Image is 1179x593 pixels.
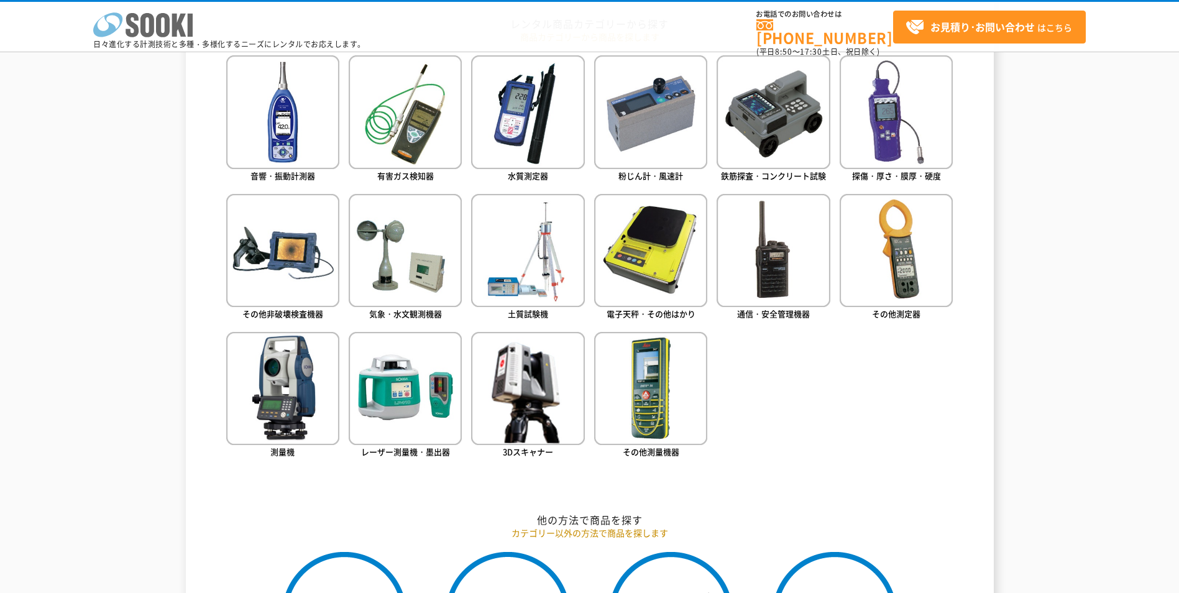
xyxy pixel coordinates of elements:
[349,332,462,445] img: レーザー測量機・墨出器
[226,55,339,168] img: 音響・振動計測器
[594,194,707,307] img: 電子天秤・その他はかり
[717,194,830,323] a: 通信・安全管理機器
[800,46,822,57] span: 17:30
[93,40,365,48] p: 日々進化する計測技術と多種・多様化するニーズにレンタルでお応えします。
[349,55,462,168] img: 有害ガス検知器
[756,19,893,45] a: [PHONE_NUMBER]
[840,194,953,307] img: その他測定器
[717,194,830,307] img: 通信・安全管理機器
[594,332,707,445] img: その他測量機器
[471,332,584,445] img: 3Dスキャナー
[737,308,810,319] span: 通信・安全管理機器
[270,446,295,457] span: 測量機
[840,55,953,184] a: 探傷・厚さ・膜厚・硬度
[471,194,584,307] img: 土質試験機
[349,55,462,184] a: 有害ガス検知器
[721,170,826,182] span: 鉄筋探査・コンクリート試験
[594,55,707,184] a: 粉じん計・風速計
[226,194,339,323] a: その他非破壊検査機器
[377,170,434,182] span: 有害ガス検知器
[906,18,1072,37] span: はこちら
[471,332,584,461] a: 3Dスキャナー
[250,170,315,182] span: 音響・振動計測器
[471,55,584,184] a: 水質測定器
[226,332,339,445] img: 測量機
[471,194,584,323] a: 土質試験機
[840,194,953,323] a: その他測定器
[226,55,339,184] a: 音響・振動計測器
[349,194,462,307] img: 気象・水文観測機器
[607,308,695,319] span: 電子天秤・その他はかり
[756,11,893,18] span: お電話でのお問い合わせは
[872,308,920,319] span: その他測定器
[508,308,548,319] span: 土質試験機
[361,446,450,457] span: レーザー測量機・墨出器
[349,332,462,461] a: レーザー測量機・墨出器
[508,170,548,182] span: 水質測定器
[930,19,1035,34] strong: お見積り･お問い合わせ
[594,332,707,461] a: その他測量機器
[893,11,1086,44] a: お見積り･お問い合わせはこちら
[226,526,953,540] p: カテゴリー以外の方法で商品を探します
[369,308,442,319] span: 気象・水文観測機器
[503,446,553,457] span: 3Dスキャナー
[623,446,679,457] span: その他測量機器
[226,194,339,307] img: その他非破壊検査機器
[349,194,462,323] a: 気象・水文観測機器
[618,170,683,182] span: 粉じん計・風速計
[471,55,584,168] img: 水質測定器
[594,194,707,323] a: 電子天秤・その他はかり
[226,513,953,526] h2: 他の方法で商品を探す
[594,55,707,168] img: 粉じん計・風速計
[775,46,792,57] span: 8:50
[840,55,953,168] img: 探傷・厚さ・膜厚・硬度
[242,308,323,319] span: その他非破壊検査機器
[717,55,830,168] img: 鉄筋探査・コンクリート試験
[852,170,941,182] span: 探傷・厚さ・膜厚・硬度
[756,46,879,57] span: (平日 ～ 土日、祝日除く)
[717,55,830,184] a: 鉄筋探査・コンクリート試験
[226,332,339,461] a: 測量機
